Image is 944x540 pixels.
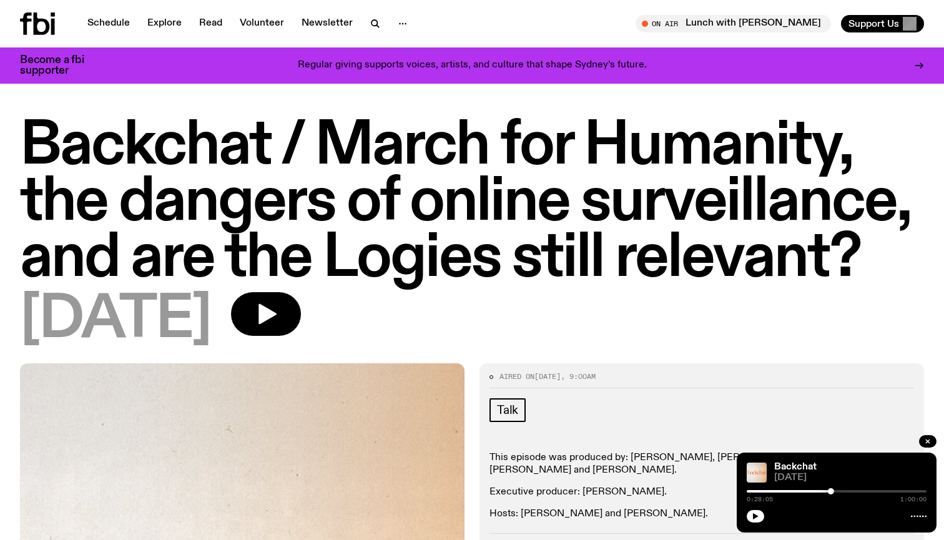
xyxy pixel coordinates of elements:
button: On AirLunch with [PERSON_NAME] [636,15,831,32]
span: 1:00:00 [900,496,927,503]
span: [DATE] [774,473,927,483]
span: Aired on [499,371,534,381]
span: 0:28:05 [747,496,773,503]
button: Support Us [841,15,924,32]
p: This episode was produced by: [PERSON_NAME], [PERSON_NAME], [PERSON_NAME], [PERSON_NAME] and [PER... [489,452,914,476]
a: Explore [140,15,189,32]
h1: Backchat / March for Humanity, the dangers of online surveillance, and are the Logies still relev... [20,119,924,287]
span: Support Us [848,18,899,29]
a: Volunteer [232,15,292,32]
span: , 9:00am [561,371,596,381]
p: Regular giving supports voices, artists, and culture that shape Sydney’s future. [298,60,647,71]
p: Hosts: [PERSON_NAME] and [PERSON_NAME]. [489,508,914,520]
h3: Become a fbi supporter [20,55,100,76]
a: Newsletter [294,15,360,32]
a: Read [192,15,230,32]
span: [DATE] [534,371,561,381]
span: [DATE] [20,292,211,348]
a: Talk [489,398,526,422]
a: Schedule [80,15,137,32]
p: Executive producer: [PERSON_NAME]. [489,486,914,498]
a: Backchat [774,462,817,472]
span: Talk [497,403,518,417]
